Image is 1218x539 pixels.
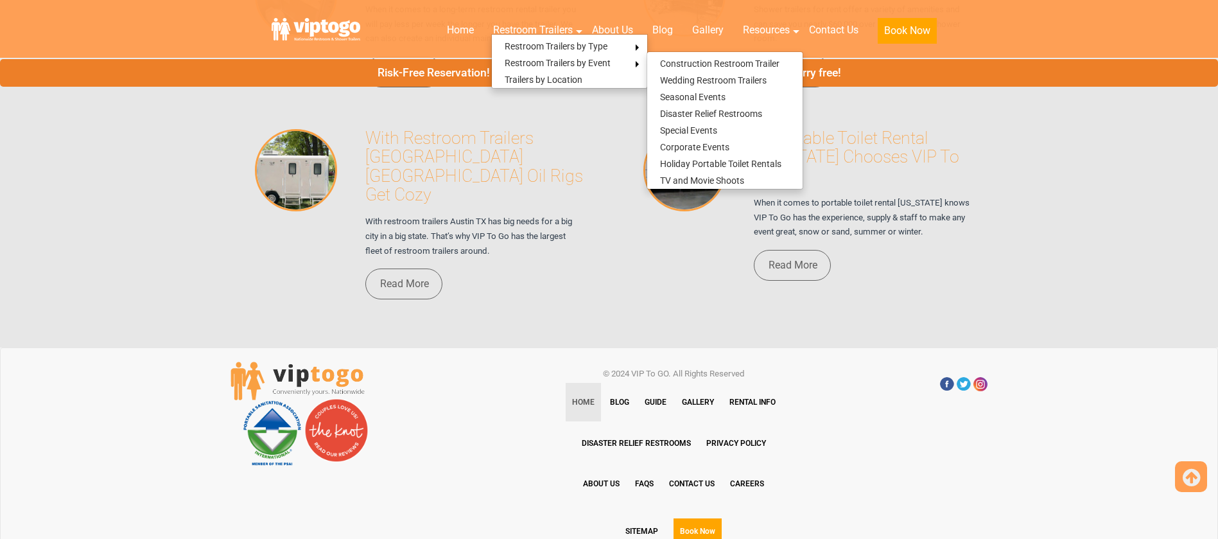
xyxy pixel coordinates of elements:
a: Read More [754,250,831,281]
a: Seasonal Events [647,89,738,105]
p: With restroom trailers Austin TX has big needs for a big city in a big state. That’s why VIP To G... [365,215,584,258]
a: Home [566,383,601,421]
a: Disaster Relief Restrooms [575,424,697,463]
a: About Us [582,16,643,44]
a: Read More [365,269,442,299]
a: Book Now [868,16,946,51]
a: FAQs [629,464,660,503]
p: When it comes to portable toilet rental [US_STATE] knows VIP To Go has the experience, supply & s... [754,196,972,240]
a: Careers [724,464,770,503]
a: Gallery [683,16,733,44]
a: Gallery [675,383,720,421]
a: Rental Info [723,383,782,421]
a: Holiday Portable Toilet Rentals [647,155,794,172]
a: Contact Us [799,16,868,44]
img: Couples love us! See our reviews on The Knot. [304,398,369,463]
a: Trailers by Location [492,71,595,88]
a: Disaster Relief Restrooms [647,105,775,122]
a: TV and Movie Shoots [647,172,757,189]
h3: In Portable Toilet Rental [US_STATE] Chooses VIP To Go [754,129,972,186]
button: Book Now [878,18,937,44]
img: viptogo LogoVIPTOGO [231,362,365,400]
a: Insta [973,377,987,391]
img: PSAI Member Logo [240,398,304,466]
img: In Portable Toilet Rental Maine Chooses VIP To Go [643,129,726,211]
a: Restroom Trailers [483,16,582,44]
img: With Restroom Trailers Austin TX Oil Rigs Get Cozy [255,129,337,211]
a: Contact Us [663,464,721,503]
h3: With Restroom Trailers [GEOGRAPHIC_DATA] [GEOGRAPHIC_DATA] Oil Rigs Get Cozy [365,129,584,204]
a: Corporate Events [647,139,742,155]
a: Guide [638,383,673,421]
a: Restroom Trailers by Event [492,55,623,71]
a: Blog [604,383,636,421]
a: Wedding Restroom Trailers [647,72,779,89]
a: Special Events [647,122,730,139]
a: Facebook [940,377,954,391]
a: Restroom Trailers by Type [492,38,620,55]
a: About Us [577,464,626,503]
p: © 2024 VIP To GO. All Rights Reserved [480,366,868,383]
a: Blog [643,16,683,44]
a: Twitter [957,377,971,391]
a: Construction Restroom Trailer [647,55,792,72]
a: Privacy Policy [700,424,772,463]
a: Resources [733,16,799,44]
a: Home [437,16,483,44]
